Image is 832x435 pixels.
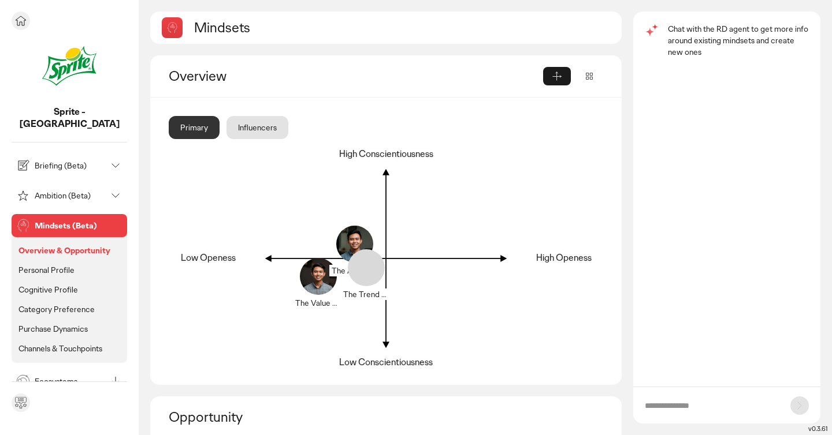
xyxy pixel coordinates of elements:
p: Sprite - Philippines [12,106,127,130]
h2: Opportunity [169,408,243,426]
h2: Mindsets [194,18,250,36]
div: Primary [169,116,220,139]
p: Mindsets (Beta) [35,222,122,230]
img: project avatar [40,37,98,95]
p: Category Preference [18,304,95,314]
div: Send feedback [12,393,30,412]
div: Low Conscientiousness [339,357,433,369]
div: Overview [169,67,543,85]
div: High Conscientiousness [339,148,433,160]
p: Briefing (Beta) [35,162,106,170]
p: Cognitive Profile [18,284,78,295]
p: Channels & Touchpoints [18,343,102,354]
div: Low Openess [181,252,236,264]
p: Ecosystems [35,377,106,385]
p: Chat with the RD agent to get more info around existing mindsets and create new ones [668,23,809,58]
p: Personal Profile [18,265,75,275]
div: High Openess [536,252,592,264]
p: Purchase Dynamics [18,324,88,334]
p: Ambition (Beta) [35,192,106,200]
div: Influencers [226,116,288,139]
p: Overview & Opportunity [18,245,110,256]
